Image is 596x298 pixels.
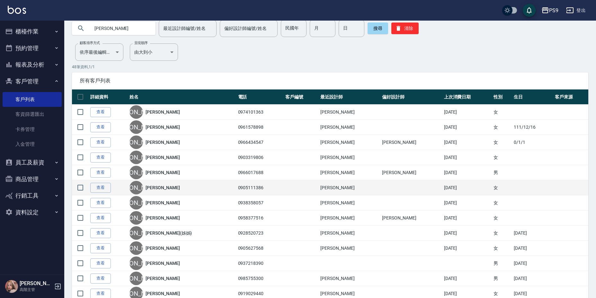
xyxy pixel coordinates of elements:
td: [DATE] [442,195,492,210]
div: [PERSON_NAME] [129,120,143,134]
th: 生日 [512,89,553,105]
button: 商品管理 [3,171,62,188]
a: [PERSON_NAME] [146,169,180,176]
div: [PERSON_NAME] [129,196,143,210]
td: 男 [492,256,512,271]
th: 最近設計師 [319,89,380,105]
a: [PERSON_NAME] [146,139,180,145]
td: 0961578898 [236,120,284,135]
a: 查看 [90,168,111,178]
button: 報表及分析 [3,56,62,73]
td: [DATE] [442,105,492,120]
th: 上次消費日期 [442,89,492,105]
td: [PERSON_NAME] [380,135,442,150]
a: 查看 [90,213,111,223]
a: 查看 [90,122,111,132]
td: [DATE] [512,256,553,271]
td: 0905111386 [236,180,284,195]
img: Logo [8,6,26,14]
td: [PERSON_NAME] [319,150,380,165]
a: [PERSON_NAME] [146,154,180,161]
td: 女 [492,195,512,210]
td: 女 [492,180,512,195]
a: 查看 [90,153,111,163]
td: 女 [492,135,512,150]
td: [PERSON_NAME] [319,105,380,120]
input: 搜尋關鍵字 [90,20,150,37]
th: 客戶編號 [284,89,319,105]
td: 男 [492,271,512,286]
th: 詳細資料 [89,89,128,105]
td: 0938358057 [236,195,284,210]
a: [PERSON_NAME] [146,124,180,130]
div: 由大到小 [130,43,178,61]
td: [DATE] [512,241,553,256]
button: 登出 [564,5,588,16]
td: [DATE] [512,226,553,241]
td: [DATE] [442,150,492,165]
td: [PERSON_NAME] [319,241,380,256]
div: [PERSON_NAME] [129,105,143,119]
div: [PERSON_NAME] [129,181,143,194]
td: [DATE] [442,135,492,150]
p: 高階主管 [20,287,52,293]
a: [PERSON_NAME] [146,245,180,251]
td: [PERSON_NAME] [380,210,442,226]
div: [PERSON_NAME] [129,135,143,149]
td: 0905627568 [236,241,284,256]
td: [PERSON_NAME] [319,210,380,226]
td: 0966017688 [236,165,284,180]
td: [PERSON_NAME] [319,226,380,241]
div: [PERSON_NAME] [129,226,143,240]
a: [PERSON_NAME](姊姊) [146,230,192,236]
div: [PERSON_NAME] [129,151,143,164]
div: 依序最後編輯時間 [75,43,123,61]
span: 所有客戶列表 [80,78,581,84]
div: PS9 [549,6,558,14]
td: 女 [492,241,512,256]
a: 卡券管理 [3,122,62,137]
a: [PERSON_NAME] [146,260,180,266]
td: 0966434547 [236,135,284,150]
td: 女 [492,210,512,226]
td: [DATE] [442,210,492,226]
div: [PERSON_NAME] [129,211,143,225]
td: 0/1/1 [512,135,553,150]
button: 預約管理 [3,40,62,57]
p: 48 筆資料, 1 / 1 [72,64,588,70]
td: [DATE] [442,180,492,195]
h5: [PERSON_NAME] [20,280,52,287]
td: [DATE] [512,271,553,286]
a: 查看 [90,258,111,268]
td: 女 [492,150,512,165]
a: 查看 [90,107,111,117]
th: 偏好設計師 [380,89,442,105]
label: 顧客排序方式 [80,41,100,45]
a: 查看 [90,228,111,238]
button: 行銷工具 [3,187,62,204]
td: [DATE] [442,271,492,286]
div: [PERSON_NAME] [129,166,143,179]
th: 電話 [236,89,284,105]
td: [PERSON_NAME] [380,165,442,180]
a: [PERSON_NAME] [146,200,180,206]
td: 0974101363 [236,105,284,120]
td: [PERSON_NAME] [319,271,380,286]
button: 搜尋 [368,23,388,34]
th: 性別 [492,89,512,105]
a: 查看 [90,137,111,147]
td: [PERSON_NAME] [319,180,380,195]
td: [PERSON_NAME] [319,165,380,180]
a: [PERSON_NAME] [146,109,180,115]
td: 女 [492,105,512,120]
a: 查看 [90,198,111,208]
th: 客戶來源 [553,89,588,105]
td: 女 [492,226,512,241]
a: 查看 [90,243,111,253]
td: [DATE] [442,241,492,256]
button: PS9 [539,4,561,17]
td: [DATE] [442,226,492,241]
label: 呈現順序 [134,41,148,45]
td: 男 [492,165,512,180]
button: 資料設定 [3,204,62,221]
